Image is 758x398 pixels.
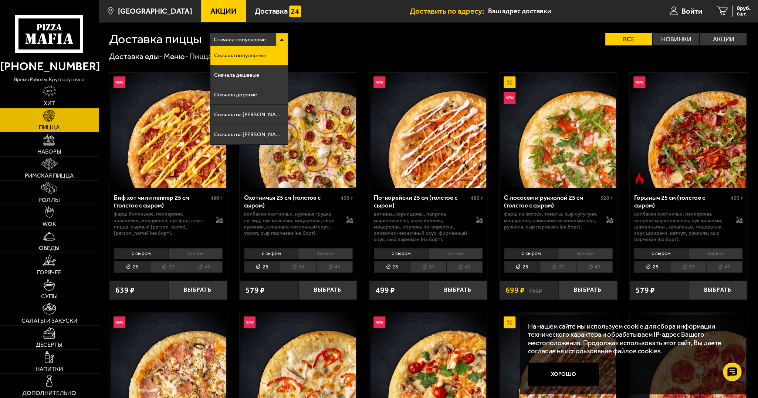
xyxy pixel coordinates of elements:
span: 520 г [600,195,613,201]
span: 430 г [730,195,742,201]
p: На нашем сайте мы используем cookie для сбора информации технического характера и обрабатываем IP... [528,322,735,355]
li: с сыром [374,248,428,259]
span: 639 ₽ [115,286,135,294]
button: Хорошо [528,363,599,386]
a: Меню- [164,52,188,61]
span: Дополнительно [22,390,76,396]
img: Биф хот чили пеппер 25 см (толстое с сыром) [111,73,226,188]
a: НовинкаБиф хот чили пеппер 25 см (толстое с сыром) [109,73,227,188]
span: 579 ₽ [246,286,265,294]
label: Новинки [653,33,699,45]
li: с сыром [504,248,558,259]
span: Сначала на [PERSON_NAME] [214,132,284,137]
input: Ваш адрес доставки [488,4,640,18]
li: 40 [576,261,613,273]
img: Новинка [114,76,125,88]
div: С лососем и рукколой 25 см (толстое с сыром) [504,194,599,209]
img: Акционный [504,76,515,88]
li: 25 [244,261,280,273]
span: 480 г [210,195,223,201]
span: 480 г [470,195,483,201]
img: Охотничья 25 см (толстое с сыром) [240,73,356,188]
li: тонкое [298,248,353,259]
span: Роллы [38,197,60,203]
span: Акции [210,7,237,15]
li: тонкое [558,248,613,259]
li: 30 [540,261,576,273]
li: 30 [280,261,316,273]
span: Хит [44,100,55,106]
li: 30 [410,261,446,273]
li: 25 [374,261,410,273]
label: Акции [700,33,747,45]
img: Новинка [244,316,256,328]
img: Новинка [633,76,645,88]
div: Биф хот чили пеппер 25 см (толстое с сыром) [114,194,209,209]
span: 699 ₽ [505,286,525,294]
span: Обеды [39,245,60,251]
li: с сыром [114,248,168,259]
img: Острое блюдо [633,172,645,184]
span: Доставить по адресу: [410,7,488,15]
li: 40 [316,261,353,273]
p: колбаски охотничьи, куриная грудка су-вид, лук красный, моцарелла, яйцо куриное, сливочно-чесночн... [244,211,338,236]
li: 25 [114,261,150,273]
span: Напитки [35,366,63,372]
span: [GEOGRAPHIC_DATA] [118,7,192,15]
h1: Доставка пиццы [109,33,202,45]
img: Акционный [504,316,515,328]
button: Выбрать [428,281,487,300]
li: 40 [706,261,743,273]
s: 799 ₽ [529,286,542,294]
a: АкционныйНовинкаС лососем и рукколой 25 см (толстое с сыром) [500,73,617,188]
span: Супы [41,294,58,299]
p: колбаски Охотничьи, пепперони, паприка маринованная, лук красный, шампиньоны, халапеньо, моцарелл... [634,211,728,242]
span: Сначала популярные [214,32,266,47]
p: фарш болоньезе, пепперони, халапеньо, моцарелла, лук фри, соус-пицца, сырный [PERSON_NAME], [PERS... [114,211,208,236]
li: 25 [504,261,540,273]
span: Доставка [255,7,288,15]
img: 15daf4d41897b9f0e9f617042186c801.svg [289,6,301,17]
p: фарш из лосося, томаты, сыр сулугуни, моцарелла, сливочно-чесночный соус, руккола, сыр пармезан (... [504,211,598,230]
button: Выбрать [298,281,357,300]
button: Выбрать [168,281,227,300]
li: с сыром [244,248,298,259]
li: тонкое [168,248,223,259]
li: 40 [446,261,483,273]
li: тонкое [688,248,743,259]
label: Все [605,33,652,45]
span: Сначала на [PERSON_NAME] [214,112,284,117]
div: По-корейски 25 см (толстое с сыром) [374,194,468,209]
img: Новинка [504,92,515,104]
a: Доставка еды- [109,52,162,61]
span: 0 руб. [737,6,751,11]
span: Войти [681,7,702,15]
p: ветчина, корнишоны, паприка маринованная, шампиньоны, моцарелла, морковь по-корейски, сливочно-че... [374,211,468,242]
div: Пицца [189,51,212,62]
span: Пицца [39,124,60,130]
span: 499 ₽ [375,286,395,294]
li: 40 [186,261,223,273]
img: По-корейски 25 см (толстое с сыром) [370,73,486,188]
span: WOK [43,221,56,227]
img: Новинка [373,76,385,88]
img: Новинка [373,316,385,328]
a: НовинкаПо-корейски 25 см (толстое с сыром) [369,73,487,188]
span: Сначала дорогие [214,92,257,97]
li: 30 [150,261,186,273]
img: С лососем и рукколой 25 см (толстое с сыром) [500,73,616,188]
li: 25 [634,261,670,273]
a: НовинкаОхотничья 25 см (толстое с сыром) [240,73,357,188]
span: Сначала дешевые [214,72,259,78]
li: тонкое [428,248,483,259]
span: Римская пицца [25,173,74,179]
img: Горыныч 25 см (толстое с сыром) [630,73,746,188]
span: Сначала популярные [214,53,266,58]
div: Горыныч 25 см (толстое с сыром) [634,194,728,209]
span: Десерты [36,342,62,348]
div: Охотничья 25 см (толстое с сыром) [244,194,339,209]
span: 579 ₽ [636,286,655,294]
span: Наборы [37,149,61,155]
li: с сыром [634,248,688,259]
span: 0 шт. [737,12,751,17]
